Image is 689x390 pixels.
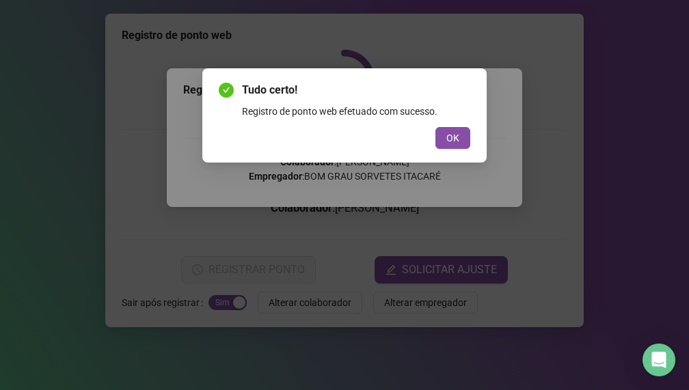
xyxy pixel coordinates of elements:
[446,130,459,145] span: OK
[242,82,470,98] span: Tudo certo!
[643,344,675,376] div: Open Intercom Messenger
[242,104,470,119] div: Registro de ponto web efetuado com sucesso.
[435,127,470,149] button: OK
[219,83,234,98] span: check-circle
